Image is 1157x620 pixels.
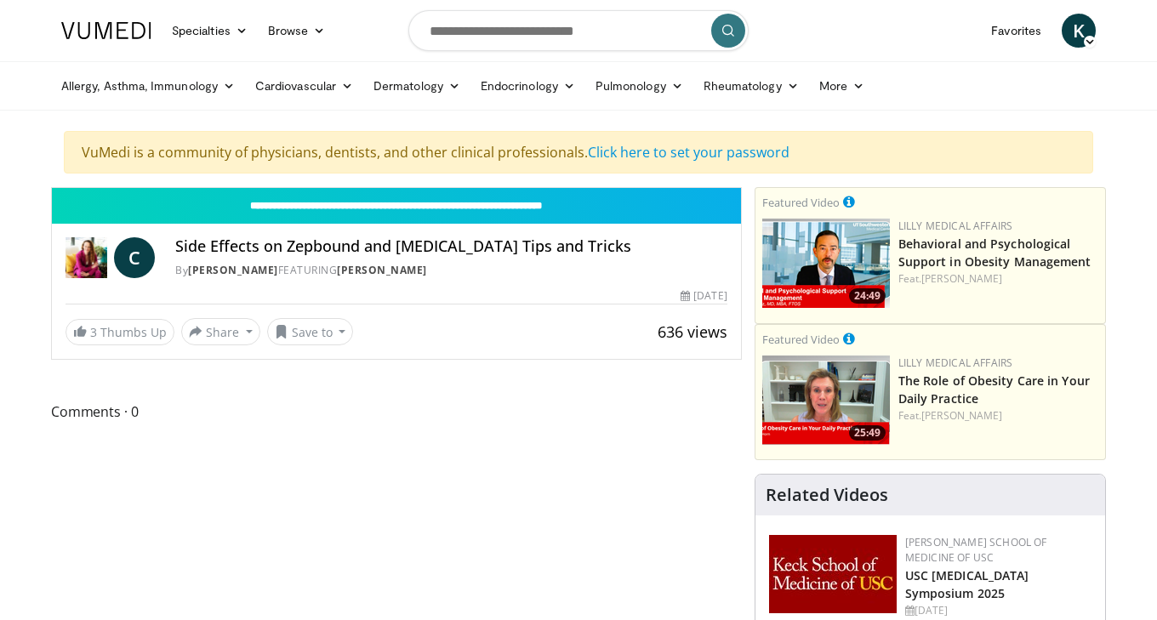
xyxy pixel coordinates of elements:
a: Lilly Medical Affairs [898,219,1013,233]
h4: Related Videos [766,485,888,505]
a: 25:49 [762,356,890,445]
span: 24:49 [849,288,886,304]
img: e1208b6b-349f-4914-9dd7-f97803bdbf1d.png.150x105_q85_crop-smart_upscale.png [762,356,890,445]
a: Dermatology [363,69,470,103]
button: Save to [267,318,354,345]
a: USC [MEDICAL_DATA] Symposium 2025 [905,567,1029,601]
a: 3 Thumbs Up [66,319,174,345]
input: Search topics, interventions [408,10,749,51]
div: By FEATURING [175,263,727,278]
a: K [1062,14,1096,48]
button: Share [181,318,260,345]
a: Browse [258,14,336,48]
a: 24:49 [762,219,890,308]
small: Featured Video [762,195,840,210]
a: Lilly Medical Affairs [898,356,1013,370]
span: 3 [90,324,97,340]
a: [PERSON_NAME] [188,263,278,277]
img: Dr. Carolynn Francavilla [66,237,107,278]
span: Comments 0 [51,401,742,423]
a: Cardiovascular [245,69,363,103]
a: Favorites [981,14,1052,48]
img: ba3304f6-7838-4e41-9c0f-2e31ebde6754.png.150x105_q85_crop-smart_upscale.png [762,219,890,308]
a: Behavioral and Psychological Support in Obesity Management [898,236,1091,270]
div: Feat. [898,271,1098,287]
h4: Side Effects on Zepbound and [MEDICAL_DATA] Tips and Tricks [175,237,727,256]
div: Feat. [898,408,1098,424]
a: Pulmonology [585,69,693,103]
a: [PERSON_NAME] [337,263,427,277]
a: Endocrinology [470,69,585,103]
small: Featured Video [762,332,840,347]
a: Click here to set your password [588,143,789,162]
img: 7b941f1f-d101-407a-8bfa-07bd47db01ba.png.150x105_q85_autocrop_double_scale_upscale_version-0.2.jpg [769,535,897,613]
span: 25:49 [849,425,886,441]
a: [PERSON_NAME] School of Medicine of USC [905,535,1047,565]
a: More [809,69,875,103]
img: VuMedi Logo [61,22,151,39]
a: Specialties [162,14,258,48]
span: 636 views [658,321,727,342]
a: The Role of Obesity Care in Your Daily Practice [898,373,1090,407]
a: Rheumatology [693,69,809,103]
a: Allergy, Asthma, Immunology [51,69,245,103]
div: [DATE] [905,603,1091,618]
a: [PERSON_NAME] [921,408,1002,423]
a: [PERSON_NAME] [921,271,1002,286]
div: VuMedi is a community of physicians, dentists, and other clinical professionals. [64,131,1093,173]
div: [DATE] [681,288,727,304]
a: C [114,237,155,278]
